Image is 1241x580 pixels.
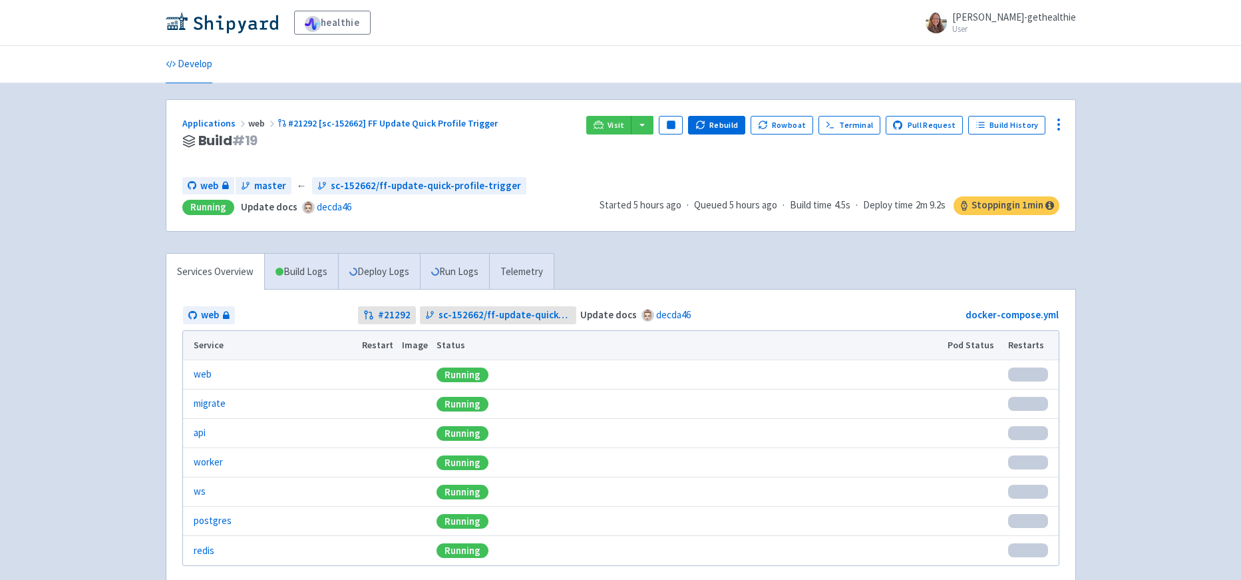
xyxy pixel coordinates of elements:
[317,200,351,213] a: decda46
[918,12,1076,33] a: [PERSON_NAME]-gethealthie User
[818,116,880,135] a: Terminal
[294,11,371,35] a: healthie
[729,198,777,211] time: 5 hours ago
[954,196,1059,215] span: Stopping in 1 min
[1003,331,1058,360] th: Restarts
[437,514,488,529] div: Running
[968,116,1045,135] a: Build History
[943,331,1003,360] th: Pod Status
[420,254,489,290] a: Run Logs
[659,116,683,135] button: Pause
[194,367,212,382] a: web
[790,198,832,213] span: Build time
[254,178,286,194] span: master
[265,254,338,290] a: Build Logs
[236,177,291,195] a: master
[600,198,681,211] span: Started
[863,198,913,213] span: Deploy time
[694,198,777,211] span: Queued
[437,368,488,382] div: Running
[633,198,681,211] time: 5 hours ago
[248,117,277,129] span: web
[489,254,554,290] a: Telemetry
[198,133,258,148] span: Build
[952,11,1076,23] span: [PERSON_NAME]-gethealthie
[420,306,576,324] a: sc-152662/ff-update-quick-profile-trigger
[886,116,964,135] a: Pull Request
[277,117,500,129] a: #21292 [sc-152662] FF Update Quick Profile Trigger
[834,198,850,213] span: 4.5s
[297,178,307,194] span: ←
[182,117,248,129] a: Applications
[952,25,1076,33] small: User
[378,308,411,323] strong: # 21292
[241,200,297,213] strong: Update docs
[751,116,813,135] button: Rowboat
[437,426,488,441] div: Running
[182,177,234,195] a: web
[183,306,235,324] a: web
[439,308,571,323] span: sc-152662/ff-update-quick-profile-trigger
[586,116,631,135] a: Visit
[312,177,526,195] a: sc-152662/ff-update-quick-profile-trigger
[437,485,488,499] div: Running
[201,308,219,323] span: web
[194,484,206,499] a: ws
[182,200,234,215] div: Running
[166,46,212,83] a: Develop
[397,331,432,360] th: Image
[358,306,416,324] a: #21292
[194,513,232,529] a: postgres
[688,116,745,135] button: Rebuild
[183,331,358,360] th: Service
[916,198,946,213] span: 2m 9.2s
[432,331,943,360] th: Status
[358,331,398,360] th: Restart
[437,455,488,470] div: Running
[166,12,278,33] img: Shipyard logo
[331,178,521,194] span: sc-152662/ff-update-quick-profile-trigger
[437,543,488,558] div: Running
[656,308,691,321] a: decda46
[194,543,214,559] a: redis
[232,131,258,150] span: # 19
[194,455,223,470] a: worker
[608,120,625,131] span: Visit
[194,396,226,412] a: migrate
[966,308,1059,321] a: docker-compose.yml
[600,196,1059,215] div: · · ·
[200,178,218,194] span: web
[194,426,206,441] a: api
[338,254,420,290] a: Deploy Logs
[580,308,637,321] strong: Update docs
[437,397,488,412] div: Running
[166,254,264,290] a: Services Overview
